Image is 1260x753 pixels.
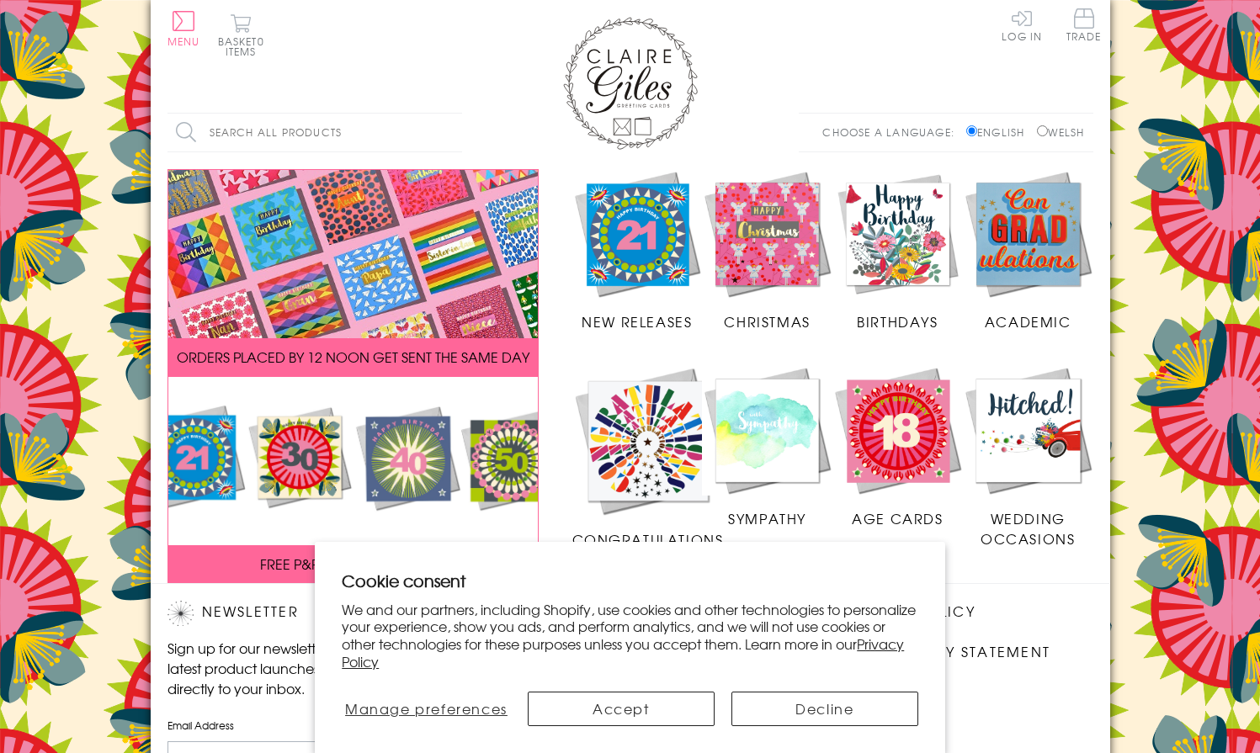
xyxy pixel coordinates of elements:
[167,34,200,49] span: Menu
[981,508,1075,549] span: Wedding Occasions
[963,169,1093,332] a: Academic
[966,125,1033,140] label: English
[1002,8,1042,41] a: Log In
[342,601,918,671] p: We and our partners, including Shopify, use cookies and other technologies to personalize your ex...
[445,114,462,151] input: Search
[563,17,698,150] img: Claire Giles Greetings Cards
[966,125,977,136] input: English
[167,638,454,698] p: Sign up for our newsletter to receive the latest product launches, news and offers directly to yo...
[1066,8,1102,45] a: Trade
[167,11,200,46] button: Menu
[218,13,264,56] button: Basket0 items
[841,641,1050,664] a: Accessibility Statement
[1037,125,1085,140] label: Welsh
[342,634,904,671] a: Privacy Policy
[177,347,529,367] span: ORDERS PLACED BY 12 NOON GET SENT THE SAME DAY
[260,554,445,574] span: FREE P&P ON ALL UK ORDERS
[702,365,832,528] a: Sympathy
[963,365,1093,549] a: Wedding Occasions
[852,508,943,528] span: Age Cards
[731,692,918,726] button: Decline
[724,311,810,331] span: Christmas
[345,698,508,719] span: Manage preferences
[582,311,692,331] span: New Releases
[857,311,938,331] span: Birthdays
[985,311,1071,331] span: Academic
[528,692,715,726] button: Accept
[572,529,724,549] span: Congratulations
[572,169,703,332] a: New Releases
[572,365,724,549] a: Congratulations
[702,169,832,332] a: Christmas
[822,125,963,140] p: Choose a language:
[1037,125,1048,136] input: Welsh
[1066,8,1102,41] span: Trade
[167,114,462,151] input: Search all products
[342,569,918,592] h2: Cookie consent
[167,718,454,733] label: Email Address
[832,169,963,332] a: Birthdays
[728,508,806,528] span: Sympathy
[832,365,963,528] a: Age Cards
[167,601,454,626] h2: Newsletter
[226,34,264,59] span: 0 items
[342,692,510,726] button: Manage preferences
